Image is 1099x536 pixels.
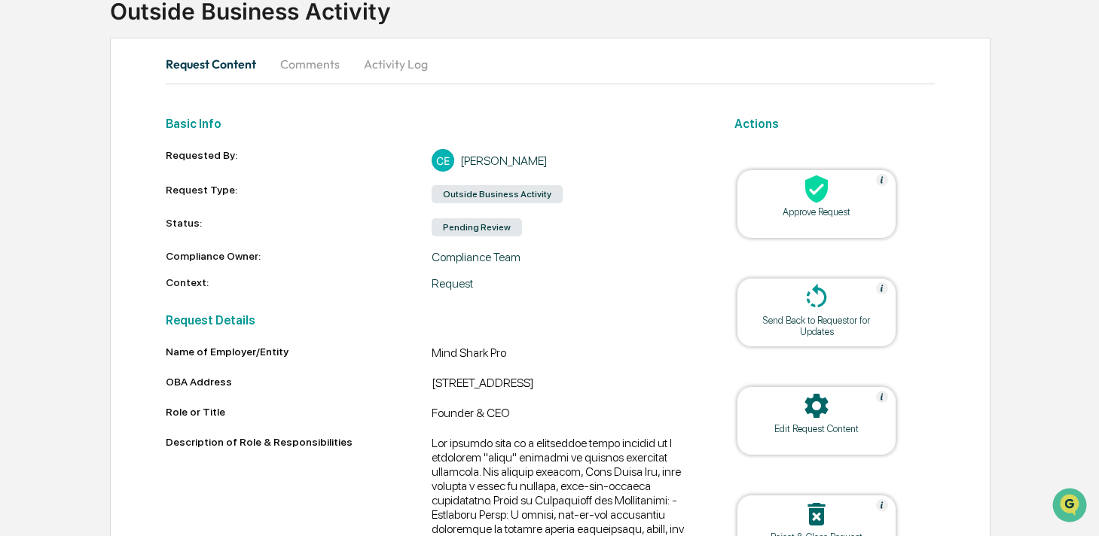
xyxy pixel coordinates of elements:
div: Requested By: [166,149,432,172]
button: Start new chat [256,120,274,138]
span: Preclearance [30,190,97,205]
div: [STREET_ADDRESS] [432,376,698,394]
div: 🔎 [15,220,27,232]
a: 🔎Data Lookup [9,212,101,239]
a: 🖐️Preclearance [9,184,103,211]
img: Help [876,174,888,186]
button: Activity Log [352,46,440,82]
h2: Basic Info [166,117,698,131]
p: How can we help? [15,32,274,56]
div: OBA Address [166,376,432,388]
img: Help [876,282,888,294]
a: Powered byPylon [106,254,182,266]
input: Clear [39,69,249,84]
div: Edit Request Content [749,423,884,434]
div: Compliance Team [432,250,698,264]
div: Role or Title [166,406,432,418]
span: Attestations [124,190,187,205]
div: [PERSON_NAME] [460,154,548,168]
a: 🗄️Attestations [103,184,193,211]
div: Approve Request [749,206,884,218]
button: Comments [268,46,352,82]
button: Request Content [166,46,268,82]
span: Pylon [150,255,182,266]
div: Send Back to Requestor for Updates [749,315,884,337]
h2: Request Details [166,313,698,327]
div: Founder & CEO [432,406,698,424]
h2: Actions [734,117,935,131]
div: Mind Shark Pro [432,346,698,364]
div: Request Type: [166,184,432,205]
img: Help [876,499,888,511]
div: We're available if you need us! [51,130,191,142]
div: secondary tabs example [166,46,935,82]
iframe: Open customer support [1051,486,1091,527]
img: Help [876,391,888,403]
div: Start new chat [51,115,247,130]
div: Name of Employer/Entity [166,346,432,358]
div: Compliance Owner: [166,250,432,264]
div: 🗄️ [109,191,121,203]
div: Outside Business Activity [432,185,563,203]
div: 🖐️ [15,191,27,203]
div: Request [432,276,698,291]
span: Data Lookup [30,218,95,233]
div: Context: [166,276,432,291]
img: 1746055101610-c473b297-6a78-478c-a979-82029cc54cd1 [15,115,42,142]
div: Status: [166,217,432,238]
div: CE [432,149,454,172]
div: Pending Review [432,218,522,236]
